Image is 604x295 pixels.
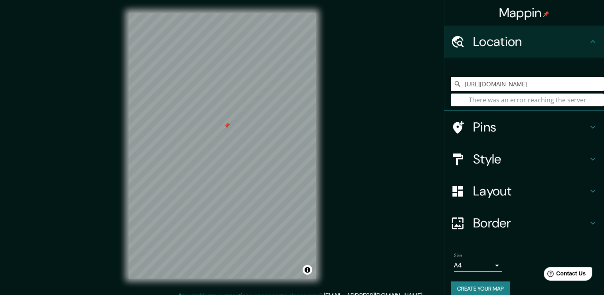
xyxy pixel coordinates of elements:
[473,119,588,135] h4: Pins
[499,5,550,21] h4: Mappin
[444,143,604,175] div: Style
[303,265,312,275] button: Toggle attribution
[451,94,604,106] div: There was an error reaching the server
[543,11,549,17] img: pin-icon.png
[444,111,604,143] div: Pins
[444,175,604,207] div: Layout
[129,13,316,279] canvas: Map
[473,34,588,50] h4: Location
[444,26,604,58] div: Location
[473,151,588,167] h4: Style
[454,252,462,259] label: Size
[473,215,588,231] h4: Border
[533,264,595,286] iframe: Help widget launcher
[444,207,604,239] div: Border
[473,183,588,199] h4: Layout
[454,259,502,272] div: A4
[451,77,604,91] input: Pick your city or area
